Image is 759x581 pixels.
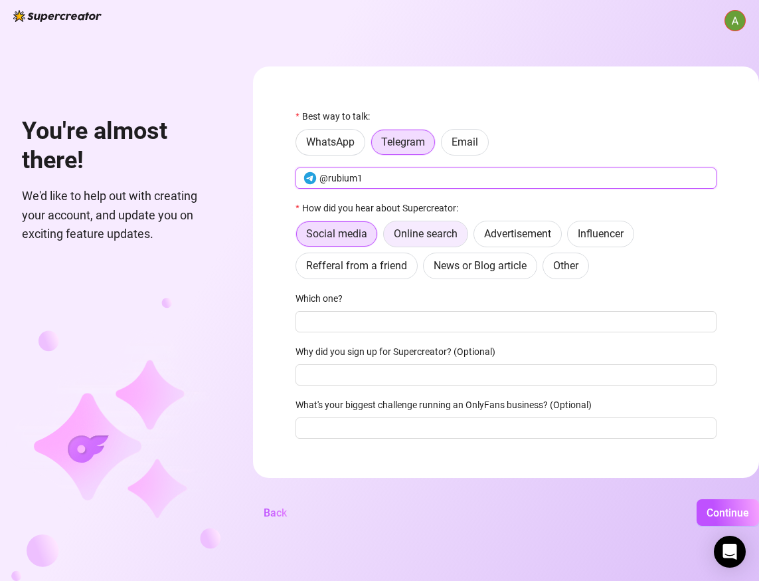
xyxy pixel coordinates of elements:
[553,259,578,272] span: Other
[22,117,221,175] h1: You're almost there!
[434,259,527,272] span: News or Blog article
[295,417,717,439] input: What's your biggest challenge running an OnlyFans business? (Optional)
[381,136,425,148] span: Telegram
[484,227,551,240] span: Advertisement
[394,227,458,240] span: Online search
[714,536,746,568] div: Open Intercom Messenger
[295,398,600,412] label: What's your biggest challenge running an OnlyFans business? (Optional)
[707,507,749,519] span: Continue
[306,136,355,148] span: WhatsApp
[295,109,378,124] label: Best way to talk:
[253,499,297,526] button: Back
[295,344,504,359] label: Why did you sign up for Supercreator? (Optional)
[295,364,717,386] input: Why did you sign up for Supercreator? (Optional)
[306,259,407,272] span: Refferal from a friend
[295,291,351,306] label: Which one?
[725,11,745,31] img: ACg8ocJqXtIXR4dqEi2J_EZOqItkn56jt3NA2-fBf6Kn_bMMurN6Dw=s96-c
[452,136,478,148] span: Email
[578,227,624,240] span: Influencer
[295,201,466,215] label: How did you hear about Supercreator:
[22,187,221,243] span: We'd like to help out with creating your account, and update you on exciting feature updates.
[697,499,759,526] button: Continue
[319,171,709,185] input: @username
[13,10,102,22] img: logo
[295,311,717,332] input: Which one?
[306,227,367,240] span: Social media
[264,507,287,519] span: Back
